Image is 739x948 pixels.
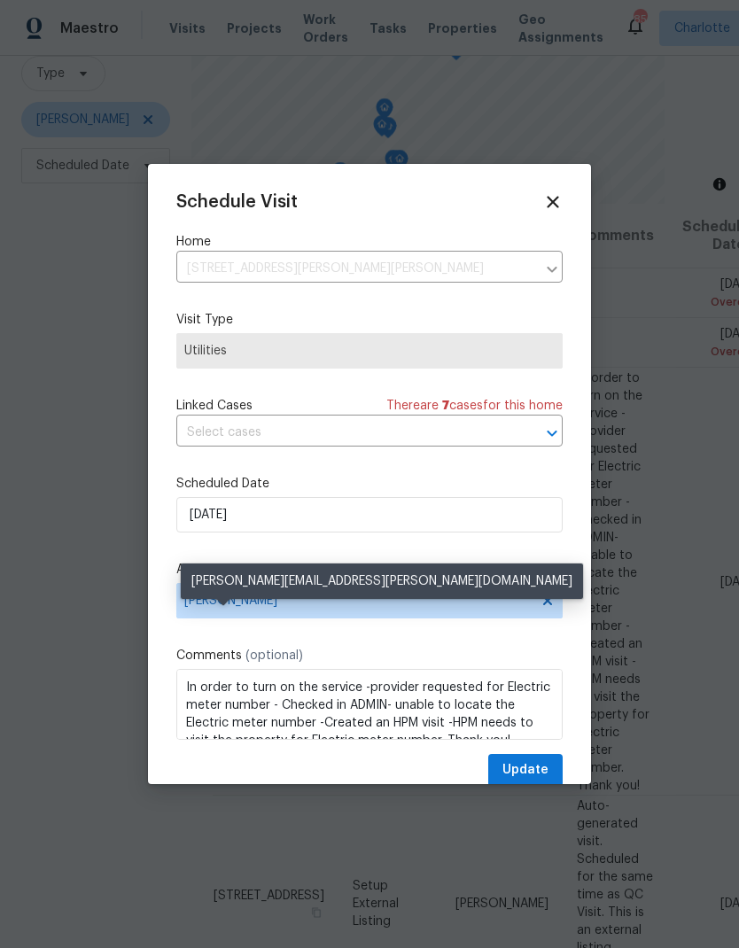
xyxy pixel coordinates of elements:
label: Home [176,233,563,251]
button: Update [488,754,563,787]
span: Schedule Visit [176,193,298,211]
div: [PERSON_NAME][EMAIL_ADDRESS][PERSON_NAME][DOMAIN_NAME] [181,563,583,599]
label: Assignee [176,561,563,579]
span: [PERSON_NAME] [184,594,532,608]
button: Open [540,421,564,446]
input: Select cases [176,419,513,447]
input: M/D/YYYY [176,497,563,532]
span: There are case s for this home [386,397,563,415]
label: Visit Type [176,311,563,329]
label: Comments [176,647,563,664]
input: Enter in an address [176,255,536,283]
textarea: In order to turn on the service -provider requested for Electric meter number - Checked in ADMIN-... [176,669,563,740]
span: (optional) [245,649,303,662]
label: Scheduled Date [176,475,563,493]
span: Utilities [184,342,555,360]
span: Update [502,759,548,781]
span: 7 [442,400,449,412]
span: Close [543,192,563,212]
span: Linked Cases [176,397,253,415]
